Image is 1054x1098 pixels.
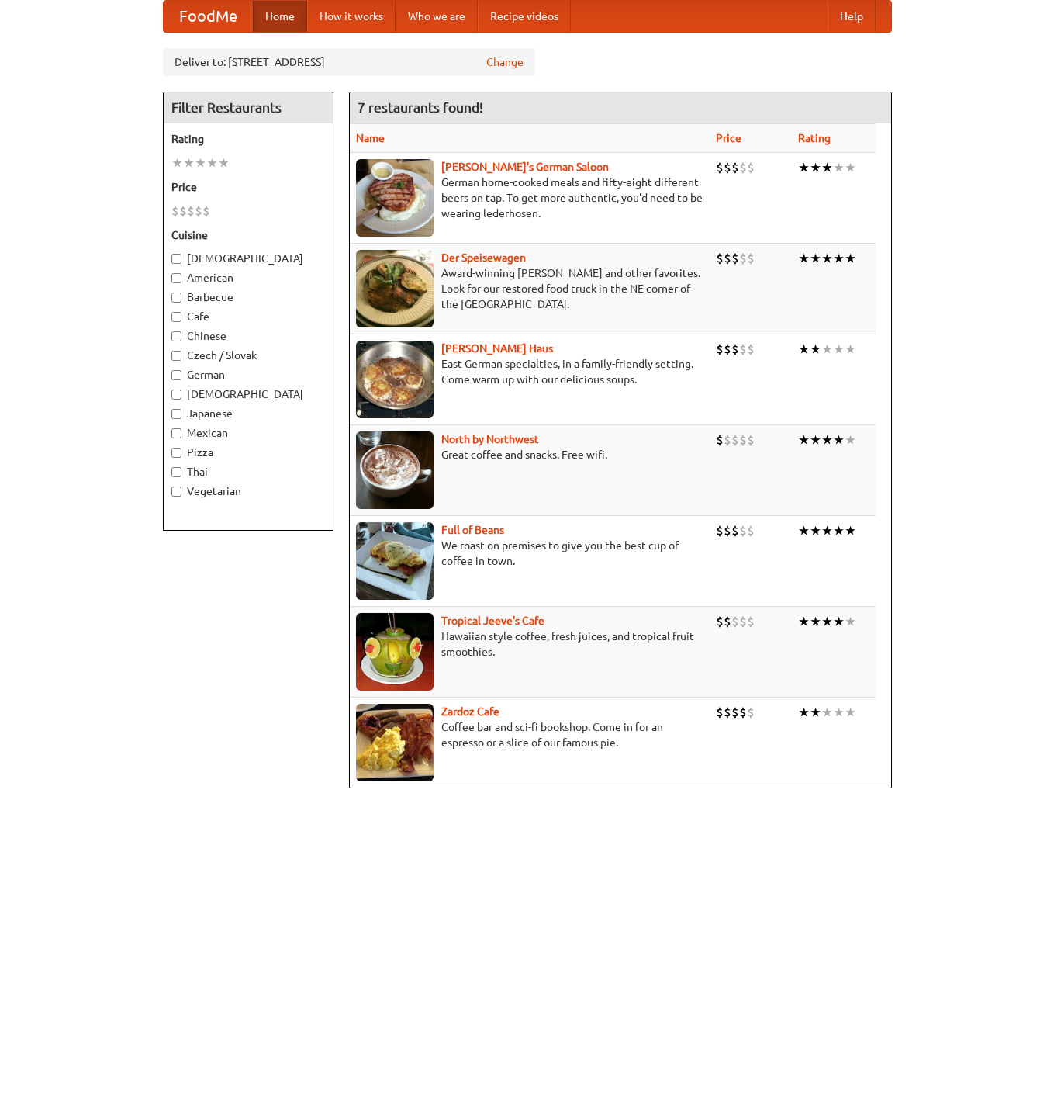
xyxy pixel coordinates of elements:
p: East German specialties, in a family-friendly setting. Come warm up with our delicious soups. [356,356,703,387]
li: ★ [821,159,833,176]
img: north.jpg [356,431,434,509]
p: Coffee bar and sci-fi bookshop. Come in for an espresso or a slice of our famous pie. [356,719,703,750]
a: Zardoz Cafe [441,705,499,718]
a: FoodMe [164,1,253,32]
p: Great coffee and snacks. Free wifi. [356,447,703,462]
label: Vegetarian [171,483,325,499]
li: $ [716,613,724,630]
li: ★ [810,522,821,539]
label: [DEMOGRAPHIC_DATA] [171,251,325,266]
a: Rating [798,132,831,144]
label: American [171,270,325,286]
li: $ [731,613,739,630]
li: $ [171,203,179,220]
p: German home-cooked meals and fifty-eight different beers on tap. To get more authentic, you'd nee... [356,175,703,221]
li: $ [724,613,731,630]
label: Czech / Slovak [171,348,325,363]
li: $ [716,431,724,449]
li: ★ [821,341,833,358]
li: ★ [821,431,833,449]
a: Home [253,1,307,32]
a: Recipe videos [478,1,571,32]
p: Hawaiian style coffee, fresh juices, and tropical fruit smoothies. [356,629,703,660]
li: $ [747,341,755,358]
input: American [171,273,181,283]
li: $ [731,431,739,449]
label: [DEMOGRAPHIC_DATA] [171,386,325,402]
li: $ [195,203,202,220]
li: ★ [821,704,833,721]
li: $ [739,522,747,539]
li: $ [724,704,731,721]
a: Who we are [396,1,478,32]
li: $ [747,704,755,721]
label: German [171,367,325,383]
li: ★ [171,154,183,171]
li: ★ [810,613,821,630]
input: Barbecue [171,293,181,303]
li: ★ [798,431,810,449]
li: $ [731,704,739,721]
a: [PERSON_NAME]'s German Saloon [441,161,609,173]
li: $ [739,341,747,358]
li: ★ [821,250,833,267]
img: zardoz.jpg [356,704,434,781]
input: Thai [171,467,181,477]
li: $ [739,613,747,630]
ng-pluralize: 7 restaurants found! [358,100,483,115]
label: Cafe [171,309,325,324]
img: beans.jpg [356,522,434,600]
li: $ [724,250,731,267]
b: North by Northwest [441,433,539,445]
li: ★ [845,431,856,449]
label: Thai [171,464,325,480]
li: ★ [833,431,845,449]
li: ★ [845,250,856,267]
b: Der Speisewagen [441,251,526,264]
li: $ [747,159,755,176]
li: $ [739,250,747,267]
input: Chinese [171,331,181,341]
li: ★ [833,250,845,267]
li: ★ [810,341,821,358]
a: How it works [307,1,396,32]
li: ★ [798,522,810,539]
li: ★ [845,522,856,539]
li: ★ [845,341,856,358]
li: $ [739,159,747,176]
li: ★ [833,341,845,358]
li: ★ [833,159,845,176]
a: Price [716,132,741,144]
li: $ [202,203,210,220]
li: ★ [821,613,833,630]
input: Czech / Slovak [171,351,181,361]
a: Name [356,132,385,144]
li: ★ [810,250,821,267]
a: Help [828,1,876,32]
li: $ [731,159,739,176]
li: ★ [798,341,810,358]
li: $ [179,203,187,220]
li: $ [724,522,731,539]
li: ★ [833,704,845,721]
li: $ [724,341,731,358]
label: Pizza [171,445,325,460]
a: Full of Beans [441,524,504,536]
li: ★ [206,154,218,171]
b: Tropical Jeeve's Cafe [441,615,544,627]
a: [PERSON_NAME] Haus [441,342,553,355]
p: Award-winning [PERSON_NAME] and other favorites. Look for our restored food truck in the NE corne... [356,265,703,312]
li: ★ [218,154,230,171]
a: Change [486,54,524,70]
input: [DEMOGRAPHIC_DATA] [171,390,181,400]
li: $ [716,704,724,721]
li: ★ [821,522,833,539]
input: Japanese [171,409,181,419]
img: esthers.jpg [356,159,434,237]
label: Chinese [171,328,325,344]
input: Mexican [171,428,181,438]
input: [DEMOGRAPHIC_DATA] [171,254,181,264]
